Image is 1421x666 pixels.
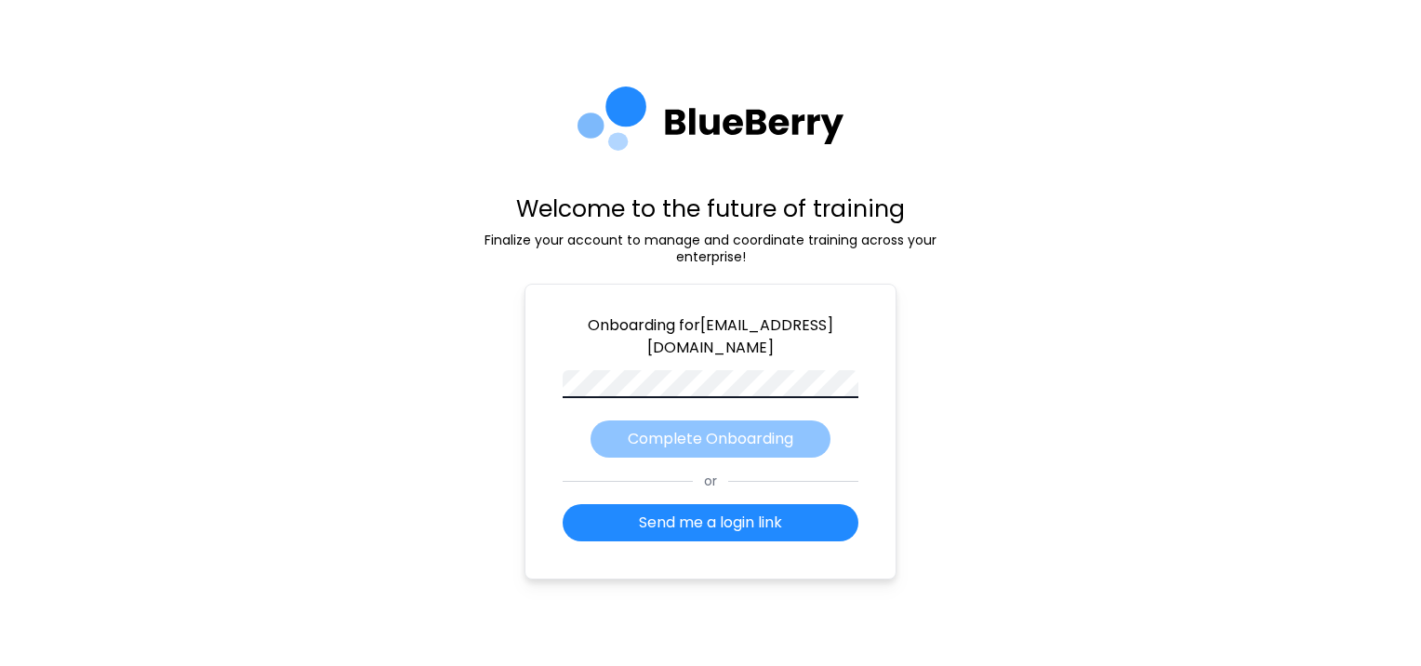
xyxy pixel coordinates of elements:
[478,232,943,265] p: Finalize your account to manage and coordinate training across your enterprise!
[693,473,728,489] span: or
[563,314,858,359] p: Onboarding for [EMAIL_ADDRESS][DOMAIN_NAME]
[578,87,844,165] img: company logo
[478,193,943,224] p: Welcome to the future of training
[563,504,858,541] button: Send me a login link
